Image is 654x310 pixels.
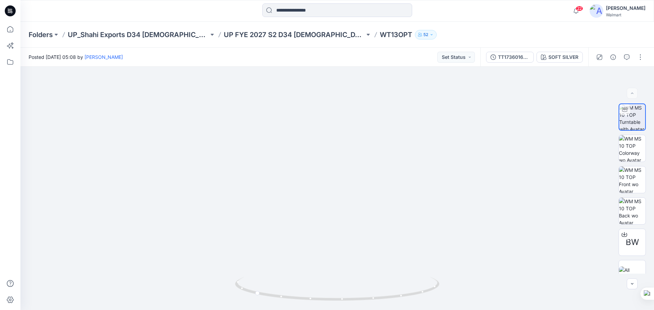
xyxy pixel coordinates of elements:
a: UP_Shahi Exports D34 [DEMOGRAPHIC_DATA] Tops [68,30,209,39]
span: 22 [576,6,583,11]
img: WM MS 10 TOP Colorway wo Avatar [619,135,645,162]
a: Folders [29,30,53,39]
span: Posted [DATE] 05:08 by [29,53,123,61]
a: [PERSON_NAME] [84,54,123,60]
button: Details [608,52,619,63]
button: SOFT SILVER [536,52,583,63]
img: avatar [590,4,603,18]
img: WM MS 10 TOP Back wo Avatar [619,198,645,224]
div: SOFT SILVER [548,53,578,61]
img: eyJhbGciOiJIUzI1NiIsImtpZCI6IjAiLCJzbHQiOiJzZXMiLCJ0eXAiOiJKV1QifQ.eyJkYXRhIjp7InR5cGUiOiJzdG9yYW... [51,5,624,310]
img: All colorways [619,266,645,281]
img: WM MS 10 TOP Front wo Avatar [619,166,645,193]
a: UP FYE 2027 S2 D34 [DEMOGRAPHIC_DATA] Woven Tops [224,30,365,39]
div: [PERSON_NAME] [606,4,645,12]
button: TT1736016545 [[DATE]] SZ-M [486,52,534,63]
span: BW [626,236,639,248]
div: Walmart [606,12,645,17]
p: WT13OPT [380,30,412,39]
img: WM MS 10 TOP Turntable with Avatar [619,104,645,130]
button: 52 [415,30,437,39]
div: TT1736016545 [[DATE]] SZ-M [498,53,529,61]
p: 52 [423,31,428,38]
